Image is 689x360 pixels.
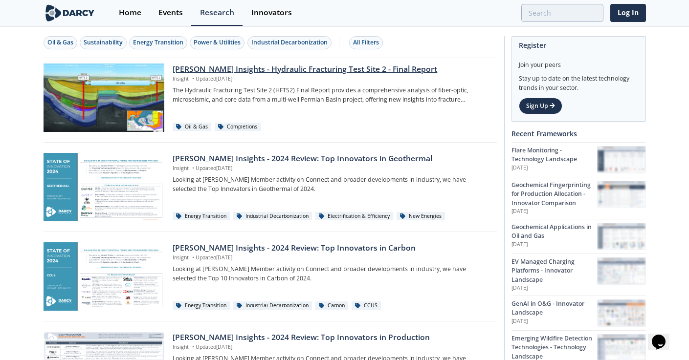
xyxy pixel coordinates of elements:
[511,177,646,219] a: Geochemical Fingerprinting for Production Allocation - Innovator Comparison [DATE] Geochemical Fi...
[511,299,597,318] div: GenAI in O&G - Innovator Landscape
[173,123,211,131] div: Oil & Gas
[349,36,383,49] button: All Filters
[44,242,497,311] a: Darcy Insights - 2024 Review: Top Innovators in Carbon preview [PERSON_NAME] Insights - 2024 Revi...
[511,296,646,330] a: GenAI in O&G - Innovator Landscape [DATE] GenAI in O&G - Innovator Landscape preview
[519,98,562,114] a: Sign Up
[190,254,196,261] span: •
[190,343,196,350] span: •
[173,86,490,104] p: The Hydraulic Fracturing Test Site 2 (HFTS2) Final Report provides a comprehensive analysis of fi...
[173,165,490,172] p: Insight Updated [DATE]
[190,75,196,82] span: •
[173,64,490,75] div: [PERSON_NAME] Insights - Hydraulic Fracturing Test Site 2 - Final Report
[521,4,603,22] input: Advanced Search
[511,254,646,296] a: EV Managed Charging Platforms - Innovator Landscape [DATE] EV Managed Charging Platforms - Innova...
[173,175,490,193] p: Looking at [PERSON_NAME] Member activity on Connect and broader developments in industry, we have...
[173,153,490,165] div: [PERSON_NAME] Insights - 2024 Review: Top Innovators in Geothermal
[511,164,597,172] p: [DATE]
[173,212,230,221] div: Energy Transition
[233,212,312,221] div: Industrial Decarbonization
[173,265,490,283] p: Looking at [PERSON_NAME] Member activity on Connect and broader developments in industry, we have...
[352,301,381,310] div: CCUS
[215,123,261,131] div: Completions
[173,254,490,262] p: Insight Updated [DATE]
[173,343,490,351] p: Insight Updated [DATE]
[519,54,639,69] div: Join your peers
[511,223,597,241] div: Geochemical Applications in Oil and Gas
[47,38,73,47] div: Oil & Gas
[315,301,348,310] div: Carbon
[648,321,679,350] iframe: chat widget
[511,146,597,164] div: Flare Monitoring - Technology Landscape
[44,153,497,221] a: Darcy Insights - 2024 Review: Top Innovators in Geothermal preview [PERSON_NAME] Insights - 2024 ...
[247,36,332,49] button: Industrial Decarbonization
[119,9,141,17] div: Home
[44,64,497,132] a: Darcy Insights - Hydraulic Fracturing Test Site 2 - Final Report preview [PERSON_NAME] Insights -...
[511,142,646,177] a: Flare Monitoring - Technology Landscape [DATE] Flare Monitoring - Technology Landscape preview
[353,38,379,47] div: All Filters
[315,212,393,221] div: Electrification & Efficiency
[190,165,196,171] span: •
[397,212,445,221] div: New Energies
[251,9,292,17] div: Innovators
[511,181,597,208] div: Geochemical Fingerprinting for Production Allocation - Innovator Comparison
[511,208,597,215] p: [DATE]
[200,9,234,17] div: Research
[133,38,183,47] div: Energy Transition
[610,4,646,22] a: Log In
[233,301,312,310] div: Industrial Decarbonization
[519,37,639,54] div: Register
[511,125,646,142] div: Recent Frameworks
[519,69,639,92] div: Stay up to date on the latest technology trends in your sector.
[84,38,123,47] div: Sustainability
[511,219,646,254] a: Geochemical Applications in Oil and Gas [DATE] Geochemical Applications in Oil and Gas preview
[173,75,490,83] p: Insight Updated [DATE]
[173,332,490,343] div: [PERSON_NAME] Insights - 2024 Review: Top Innovators in Production
[173,242,490,254] div: [PERSON_NAME] Insights - 2024 Review: Top Innovators in Carbon
[190,36,244,49] button: Power & Utilities
[511,318,597,325] p: [DATE]
[251,38,328,47] div: Industrial Decarbonization
[80,36,127,49] button: Sustainability
[158,9,183,17] div: Events
[511,241,597,249] p: [DATE]
[194,38,241,47] div: Power & Utilities
[44,36,77,49] button: Oil & Gas
[129,36,187,49] button: Energy Transition
[44,4,97,21] img: logo-wide.svg
[511,257,597,284] div: EV Managed Charging Platforms - Innovator Landscape
[511,284,597,292] p: [DATE]
[173,301,230,310] div: Energy Transition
